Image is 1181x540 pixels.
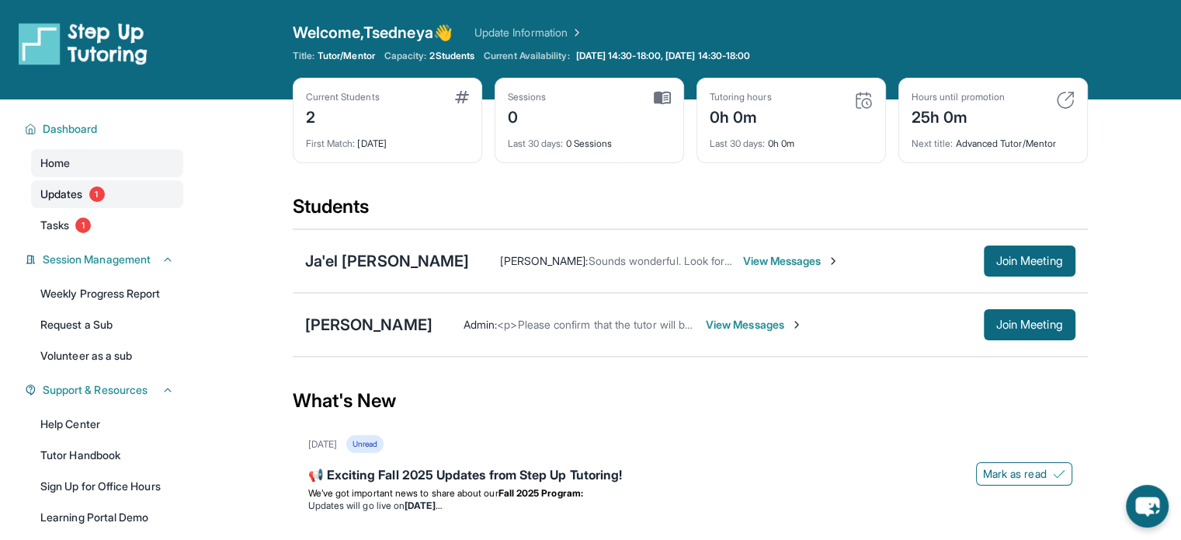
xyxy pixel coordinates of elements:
[912,91,1005,103] div: Hours until promotion
[40,218,69,233] span: Tasks
[40,155,70,171] span: Home
[293,194,1088,228] div: Students
[308,500,1072,512] li: Updates will go live on
[576,50,751,62] span: [DATE] 14:30-18:00, [DATE] 14:30-18:00
[912,103,1005,128] div: 25h 0m
[89,186,105,202] span: 1
[36,121,174,137] button: Dashboard
[508,91,547,103] div: Sessions
[75,218,91,233] span: 1
[31,342,183,370] a: Volunteer as a sub
[36,252,174,267] button: Session Management
[710,91,772,103] div: Tutoring hours
[306,91,380,103] div: Current Students
[308,438,337,451] div: [DATE]
[912,128,1075,150] div: Advanced Tutor/Mentor
[508,128,671,150] div: 0 Sessions
[508,138,564,149] span: Last 30 days :
[318,50,375,62] span: Tutor/Mentor
[31,410,183,438] a: Help Center
[508,103,547,128] div: 0
[31,503,183,531] a: Learning Portal Demo
[654,91,671,105] img: card
[306,138,356,149] span: First Match :
[293,50,314,62] span: Title:
[31,180,183,208] a: Updates1
[984,309,1075,340] button: Join Meeting
[710,138,766,149] span: Last 30 days :
[455,91,469,103] img: card
[498,487,583,499] strong: Fall 2025 Program:
[474,25,583,40] a: Update Information
[43,121,98,137] span: Dashboard
[346,435,384,453] div: Unread
[308,487,498,499] span: We’ve got important news to share about our
[384,50,427,62] span: Capacity:
[305,314,432,336] div: [PERSON_NAME]
[790,319,803,331] img: Chevron-Right
[36,382,174,398] button: Support & Resources
[984,246,1075,277] button: Join Meeting
[31,311,183,339] a: Request a Sub
[293,22,453,44] span: Welcome, Tsedneya 👋
[500,254,588,267] span: [PERSON_NAME] :
[429,50,474,62] span: 2 Students
[568,25,583,40] img: Chevron Right
[983,466,1047,482] span: Mark as read
[1126,485,1169,528] button: chat-button
[31,280,183,308] a: Weekly Progress Report
[706,317,803,333] span: View Messages
[996,256,1063,266] span: Join Meeting
[19,22,148,65] img: logo
[43,252,151,267] span: Session Management
[710,128,873,150] div: 0h 0m
[308,465,1072,487] div: 📢 Exciting Fall 2025 Updates from Step Up Tutoring!
[305,250,470,272] div: Ja'el [PERSON_NAME]
[31,211,183,239] a: Tasks1
[464,318,497,331] span: Admin :
[854,91,873,110] img: card
[306,128,469,150] div: [DATE]
[31,472,183,500] a: Sign Up for Office Hours
[31,441,183,469] a: Tutor Handbook
[306,103,380,128] div: 2
[912,138,953,149] span: Next title :
[43,382,148,398] span: Support & Resources
[484,50,569,62] span: Current Availability:
[40,186,83,202] span: Updates
[573,50,754,62] a: [DATE] 14:30-18:00, [DATE] 14:30-18:00
[710,103,772,128] div: 0h 0m
[742,253,839,269] span: View Messages
[293,367,1088,435] div: What's New
[497,318,1058,331] span: <p>Please confirm that the tutor will be able to attend your first assigned meeting time before j...
[996,320,1063,329] span: Join Meeting
[976,462,1072,486] button: Mark as read
[1056,91,1075,110] img: card
[405,500,441,511] strong: [DATE]
[1053,468,1065,480] img: Mark as read
[827,255,839,267] img: Chevron-Right
[31,149,183,177] a: Home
